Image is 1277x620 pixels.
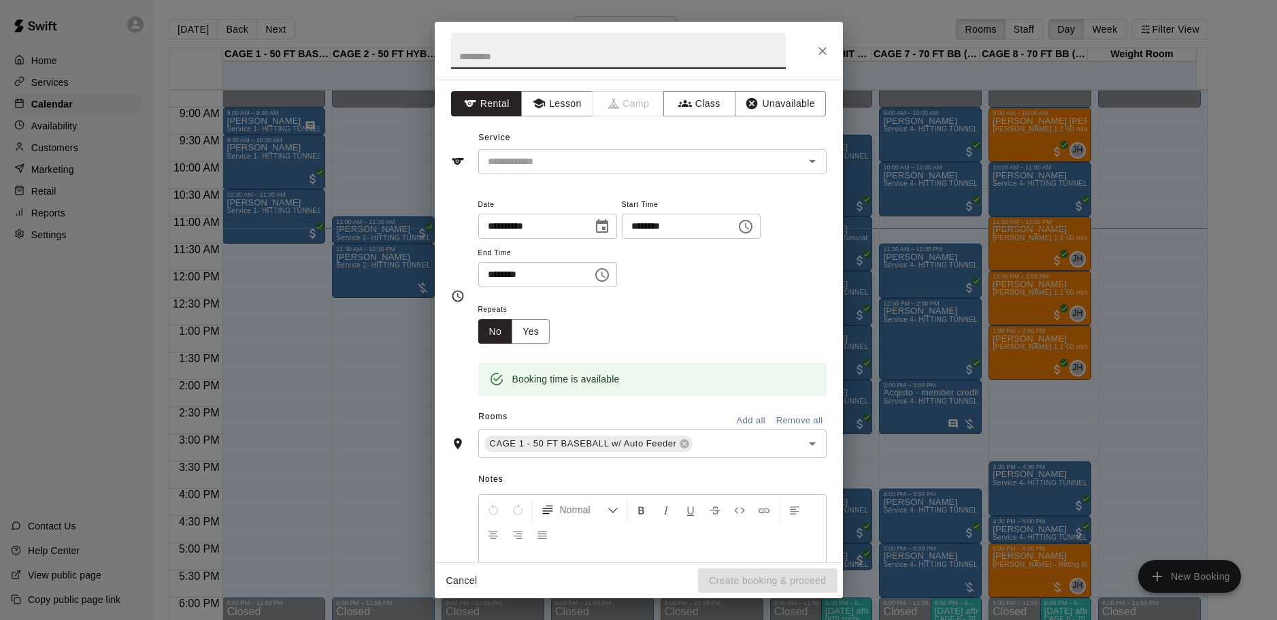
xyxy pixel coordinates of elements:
svg: Timing [451,289,465,303]
button: Cancel [440,568,484,593]
button: Open [803,434,822,453]
svg: Rooms [451,437,465,451]
button: Class [663,91,735,116]
div: CAGE 1 - 50 FT BASEBALL w/ Auto Feeder [484,436,693,452]
button: Choose time, selected time is 11:30 AM [732,213,759,240]
button: Open [803,152,822,171]
span: Notes [478,469,826,491]
button: Left Align [783,497,806,522]
button: Undo [482,497,505,522]
span: Camps can only be created in the Services page [593,91,665,116]
button: Yes [512,319,550,344]
span: Date [478,196,617,214]
button: Add all [729,410,773,431]
button: Close [810,39,835,63]
button: Rental [451,91,523,116]
div: Booking time is available [512,367,620,391]
button: No [478,319,513,344]
span: Repeats [478,301,561,319]
button: Format Bold [630,497,653,522]
button: Format Italics [654,497,678,522]
span: Rooms [478,412,508,421]
button: Unavailable [735,91,826,116]
span: End Time [478,244,617,263]
button: Insert Link [752,497,776,522]
button: Redo [506,497,529,522]
div: outlined button group [478,319,550,344]
button: Choose date, selected date is Oct 12, 2025 [588,213,616,240]
button: Remove all [773,410,827,431]
button: Format Underline [679,497,702,522]
span: Normal [560,503,608,517]
button: Choose time, selected time is 12:00 PM [588,261,616,289]
button: Formatting Options [535,497,624,522]
svg: Service [451,154,465,168]
button: Format Strikethrough [703,497,727,522]
span: Service [478,133,510,142]
button: Lesson [521,91,593,116]
span: CAGE 1 - 50 FT BASEBALL w/ Auto Feeder [484,437,682,451]
button: Right Align [506,522,529,546]
button: Insert Code [728,497,751,522]
button: Center Align [482,522,505,546]
span: Start Time [622,196,761,214]
button: Justify Align [531,522,554,546]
